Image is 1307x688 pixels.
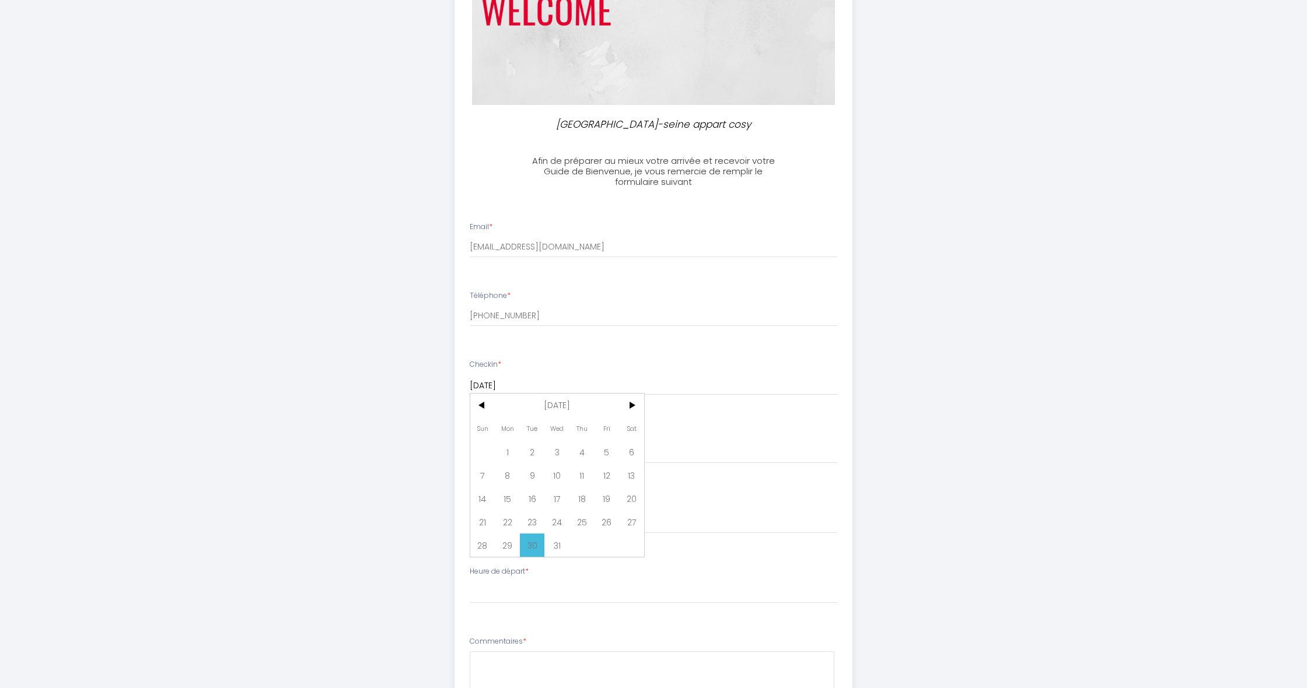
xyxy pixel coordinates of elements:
span: 4 [569,440,595,464]
p: [GEOGRAPHIC_DATA]-seine appart cosy [529,117,778,132]
span: 26 [594,510,619,533]
span: 12 [594,464,619,487]
span: 21 [470,510,495,533]
span: 3 [544,440,569,464]
span: 28 [470,533,495,557]
span: 17 [544,487,569,510]
span: 27 [619,510,644,533]
span: Thu [569,417,595,440]
span: < [470,394,495,417]
span: 29 [495,533,520,557]
span: 31 [544,533,569,557]
span: 11 [569,464,595,487]
span: 20 [619,487,644,510]
span: Mon [495,417,520,440]
label: Checkin [470,359,501,370]
span: 13 [619,464,644,487]
span: Wed [544,417,569,440]
span: 5 [594,440,619,464]
span: Sun [470,417,495,440]
label: Commentaires [470,636,526,647]
span: 8 [495,464,520,487]
span: 16 [520,487,545,510]
span: 24 [544,510,569,533]
span: 15 [495,487,520,510]
label: Email [470,222,492,233]
span: Tue [520,417,545,440]
span: 10 [544,464,569,487]
span: 14 [470,487,495,510]
span: 7 [470,464,495,487]
span: 18 [569,487,595,510]
span: Fri [594,417,619,440]
span: Sat [619,417,644,440]
span: > [619,394,644,417]
label: Heure de départ [470,566,529,577]
span: 2 [520,440,545,464]
span: 22 [495,510,520,533]
span: 9 [520,464,545,487]
span: 25 [569,510,595,533]
span: 19 [594,487,619,510]
label: Téléphone [470,290,511,301]
span: 30 [520,533,545,557]
span: 1 [495,440,520,464]
span: 6 [619,440,644,464]
h3: Afin de préparer au mieux votre arrivée et recevoir votre Guide de Bienvenue, je vous remercie de... [523,156,783,187]
span: 23 [520,510,545,533]
span: [DATE] [495,394,619,417]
